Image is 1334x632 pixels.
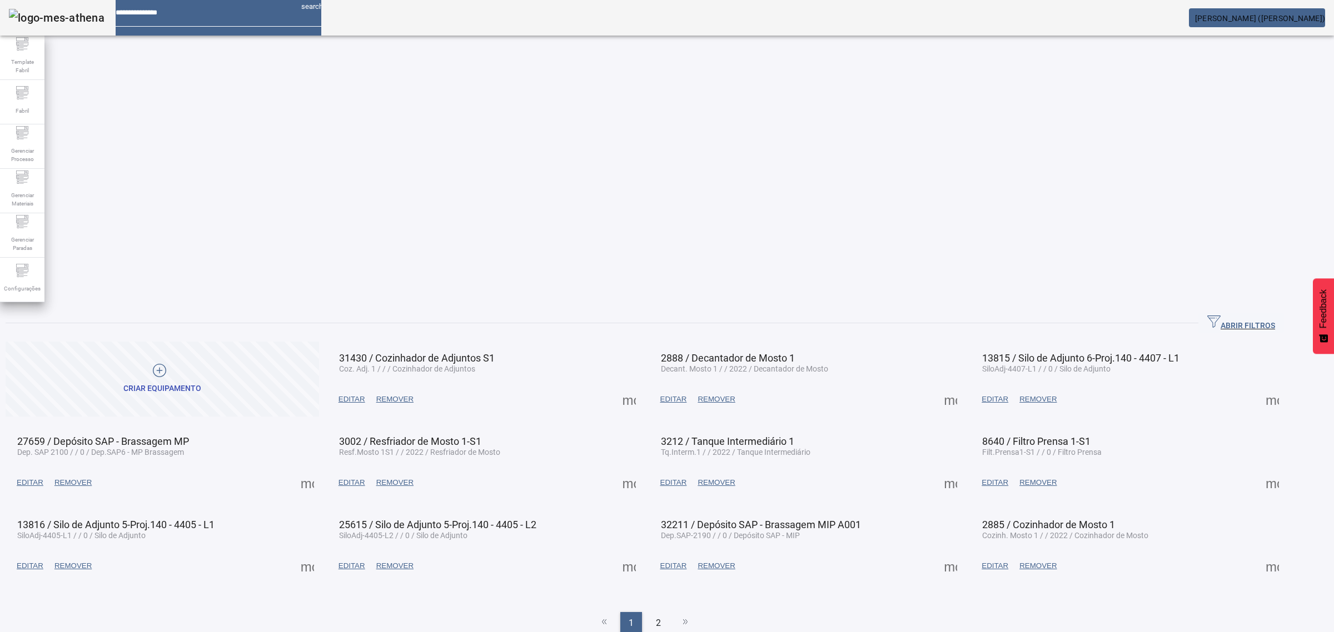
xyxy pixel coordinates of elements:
button: REMOVER [49,473,97,493]
span: [PERSON_NAME] ([PERSON_NAME]) [1195,14,1325,23]
span: ABRIR FILTROS [1207,315,1275,332]
span: Fabril [12,103,32,118]
span: Configurações [1,281,44,296]
span: REMOVER [1019,477,1057,488]
span: Template Fabril [6,54,39,78]
span: 32211 / Depósito SAP - Brassagem MIP A001 [661,519,861,530]
button: EDITAR [976,556,1014,576]
button: EDITAR [655,473,693,493]
button: REMOVER [692,389,740,409]
span: Dep. SAP 2100 / / 0 / Dep.SAP6 - MP Brassagem [17,448,184,457]
span: 2885 / Cozinhador de Mosto 1 [982,519,1115,530]
button: EDITAR [976,473,1014,493]
button: ABRIR FILTROS [1198,313,1284,333]
button: REMOVER [1014,556,1062,576]
button: REMOVER [692,556,740,576]
button: Mais [619,473,639,493]
span: REMOVER [54,477,92,488]
span: 3212 / Tanque Intermediário 1 [661,435,794,447]
span: Dep.SAP-2190 / / 0 / Depósito SAP - MIP [661,531,800,540]
button: EDITAR [333,389,371,409]
span: REMOVER [376,394,414,405]
button: EDITAR [655,556,693,576]
button: EDITAR [11,556,49,576]
span: Filt.Prensa1-S1 / / 0 / Filtro Prensa [982,448,1102,457]
button: REMOVER [49,556,97,576]
span: Tq.Interm.1 / / 2022 / Tanque Intermediário [661,448,810,457]
span: Resf.Mosto 1S1 / / 2022 / Resfriador de Mosto [339,448,500,457]
button: Mais [297,473,317,493]
span: 27659 / Depósito SAP - Brassagem MP [17,435,189,447]
button: EDITAR [11,473,49,493]
span: EDITAR [982,477,1008,488]
span: 3002 / Resfriador de Mosto 1-S1 [339,435,481,447]
button: REMOVER [1014,473,1062,493]
button: REMOVER [1014,389,1062,409]
span: REMOVER [54,560,92,571]
span: EDITAR [982,560,1008,571]
button: Mais [297,556,317,576]
span: Gerenciar Paradas [6,232,39,255]
span: 25615 / Silo de Adjunto 5-Proj.140 - 4405 - L2 [339,519,536,530]
button: REMOVER [371,473,419,493]
button: Mais [940,389,960,409]
span: REMOVER [376,477,414,488]
div: CRIAR EQUIPAMENTO [123,383,201,394]
span: EDITAR [339,477,365,488]
button: Mais [619,556,639,576]
span: 2888 / Decantador de Mosto 1 [661,352,795,364]
span: Gerenciar Processo [6,143,39,167]
span: EDITAR [660,394,687,405]
span: REMOVER [698,560,735,571]
span: EDITAR [660,477,687,488]
span: EDITAR [660,560,687,571]
span: REMOVER [1019,560,1057,571]
button: EDITAR [333,556,371,576]
span: SiloAdj-4405-L1 / / 0 / Silo de Adjunto [17,531,146,540]
span: 13815 / Silo de Adjunto 6-Proj.140 - 4407 - L1 [982,352,1179,364]
button: EDITAR [655,389,693,409]
span: EDITAR [339,560,365,571]
span: EDITAR [982,394,1008,405]
button: Feedback - Mostrar pesquisa [1313,278,1334,354]
span: 2 [656,616,661,630]
button: Mais [1262,556,1282,576]
span: Gerenciar Materiais [6,188,39,211]
button: REMOVER [371,389,419,409]
span: REMOVER [1019,394,1057,405]
span: 13816 / Silo de Adjunto 5-Proj.140 - 4405 - L1 [17,519,215,530]
button: Mais [1262,389,1282,409]
span: EDITAR [17,477,43,488]
span: REMOVER [698,394,735,405]
span: Coz. Adj. 1 / / / Cozinhador de Adjuntos [339,364,475,373]
span: Decant. Mosto 1 / / 2022 / Decantador de Mosto [661,364,828,373]
button: EDITAR [976,389,1014,409]
button: EDITAR [333,473,371,493]
span: 8640 / Filtro Prensa 1-S1 [982,435,1091,447]
button: REMOVER [371,556,419,576]
button: CRIAR EQUIPAMENTO [6,342,319,417]
img: logo-mes-athena [9,9,104,27]
span: SiloAdj-4407-L1 / / 0 / Silo de Adjunto [982,364,1111,373]
span: EDITAR [339,394,365,405]
button: Mais [619,389,639,409]
span: REMOVER [698,477,735,488]
button: Mais [940,473,960,493]
span: SiloAdj-4405-L2 / / 0 / Silo de Adjunto [339,531,467,540]
span: EDITAR [17,560,43,571]
button: Mais [1262,473,1282,493]
span: Cozinh. Mosto 1 / / 2022 / Cozinhador de Mosto [982,531,1148,540]
span: Feedback [1318,289,1328,328]
span: 31430 / Cozinhador de Adjuntos S1 [339,352,495,364]
button: Mais [940,556,960,576]
button: REMOVER [692,473,740,493]
span: REMOVER [376,560,414,571]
